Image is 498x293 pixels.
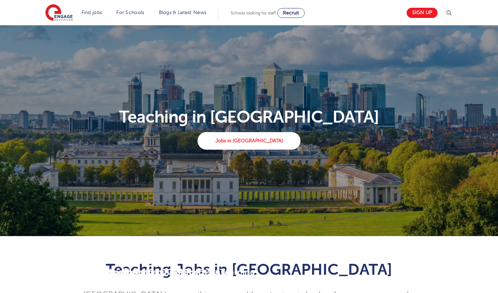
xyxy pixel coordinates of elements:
[283,10,299,15] span: Recruit
[198,132,300,150] a: Jobs in [GEOGRAPHIC_DATA]
[82,10,102,15] a: Find jobs
[407,8,438,18] a: Sign up
[41,109,457,125] p: Teaching in [GEOGRAPHIC_DATA]
[106,261,392,278] span: Teaching Jobs in [GEOGRAPHIC_DATA]
[277,8,305,18] a: Recruit
[231,11,276,15] span: Schools looking for staff
[159,10,207,15] a: Blogs & Latest News
[45,4,73,22] img: Engage Education
[116,10,144,15] a: For Schools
